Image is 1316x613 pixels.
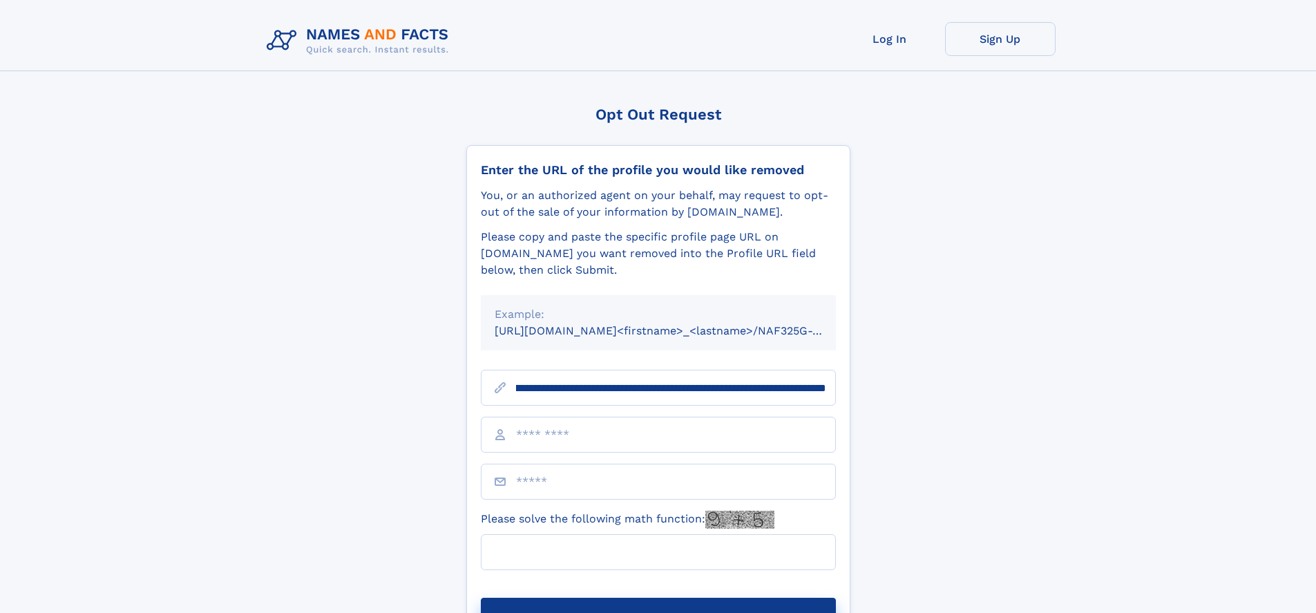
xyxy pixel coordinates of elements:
[481,162,836,178] div: Enter the URL of the profile you would like removed
[261,22,460,59] img: Logo Names and Facts
[945,22,1056,56] a: Sign Up
[481,229,836,279] div: Please copy and paste the specific profile page URL on [DOMAIN_NAME] you want removed into the Pr...
[466,106,850,123] div: Opt Out Request
[481,511,774,529] label: Please solve the following math function:
[835,22,945,56] a: Log In
[495,306,822,323] div: Example:
[481,187,836,220] div: You, or an authorized agent on your behalf, may request to opt-out of the sale of your informatio...
[495,324,862,337] small: [URL][DOMAIN_NAME]<firstname>_<lastname>/NAF325G-xxxxxxxx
